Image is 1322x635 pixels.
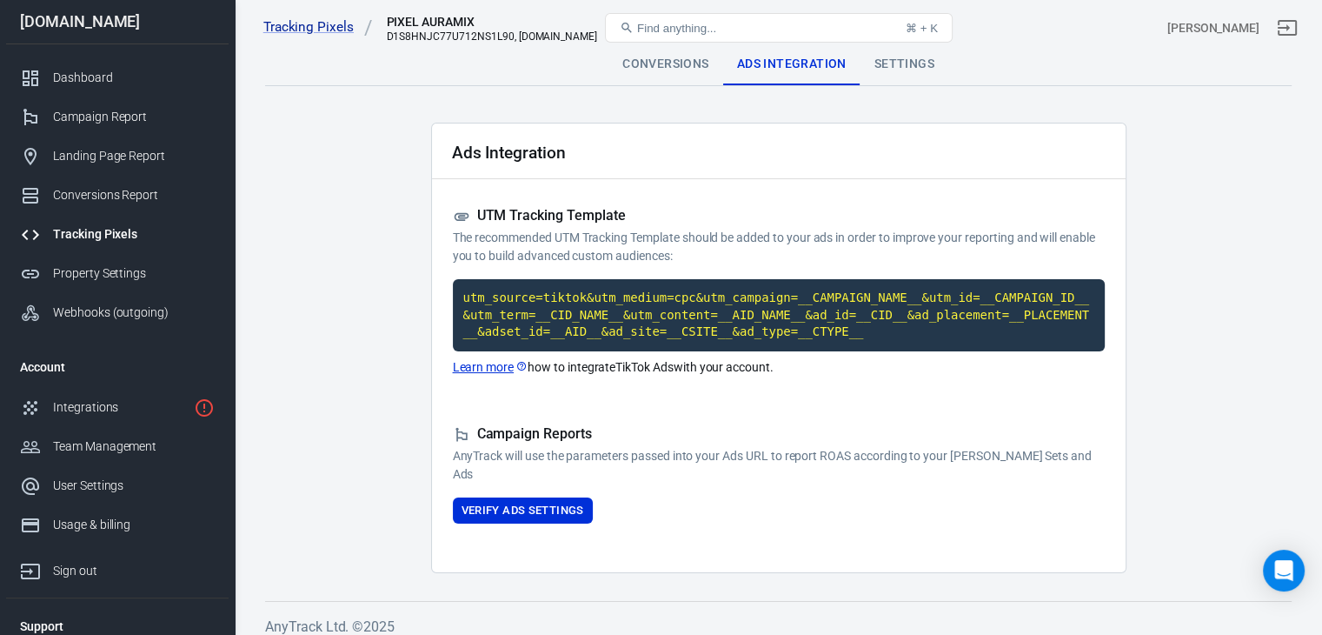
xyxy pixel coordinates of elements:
div: Account id: V5IBalrF [1167,19,1259,37]
div: Dashboard [53,69,215,87]
a: Usage & billing [6,505,229,545]
a: Tracking Pixels [263,18,373,37]
button: Verify Ads Settings [453,498,593,525]
a: Sign out [6,545,229,591]
div: Open Intercom Messenger [1263,550,1305,592]
div: [DOMAIN_NAME] [6,14,229,30]
h2: Ads Integration [452,144,566,162]
div: Usage & billing [53,516,215,534]
a: Conversions Report [6,176,229,215]
a: User Settings [6,466,229,505]
a: Campaign Report [6,97,229,137]
div: Conversions [608,43,722,85]
div: Landing Page Report [53,147,215,165]
a: Learn more [453,358,528,377]
h5: Campaign Reports [453,425,1105,444]
div: Ads Integration [723,43,860,85]
a: Sign out [1266,7,1308,49]
a: Team Management [6,427,229,466]
div: Team Management [53,438,215,456]
span: Find anything... [637,22,716,35]
div: Webhooks (outgoing) [53,304,215,322]
div: Campaign Report [53,108,215,126]
a: Integrations [6,388,229,427]
a: Tracking Pixels [6,215,229,254]
div: Integrations [53,398,187,417]
div: Tracking Pixels [53,225,215,244]
svg: 1 networks not verified yet [194,398,215,418]
p: how to integrate TikTok Ads with your account. [453,358,1105,377]
li: Account [6,346,229,388]
a: Property Settings [6,254,229,293]
p: The recommended UTM Tracking Template should be added to your ads in order to improve your report... [453,229,1105,265]
a: Webhooks (outgoing) [6,293,229,332]
div: Sign out [53,562,215,580]
div: Property Settings [53,264,215,283]
h5: UTM Tracking Template [453,207,1105,225]
div: Settings [860,43,948,85]
div: D1S8HNJC77U712NS1L90, supermix.site [386,30,597,43]
div: User Settings [53,477,215,495]
div: PIXEL AURAMIX [386,13,560,30]
button: Find anything...⌘ + K [605,13,953,43]
a: Dashboard [6,58,229,97]
code: Click to copy [453,279,1105,351]
div: Conversions Report [53,186,215,204]
a: Landing Page Report [6,137,229,176]
div: ⌘ + K [906,22,938,35]
p: AnyTrack will use the parameters passed into your Ads URL to report ROAS according to your [PERSO... [453,447,1105,484]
